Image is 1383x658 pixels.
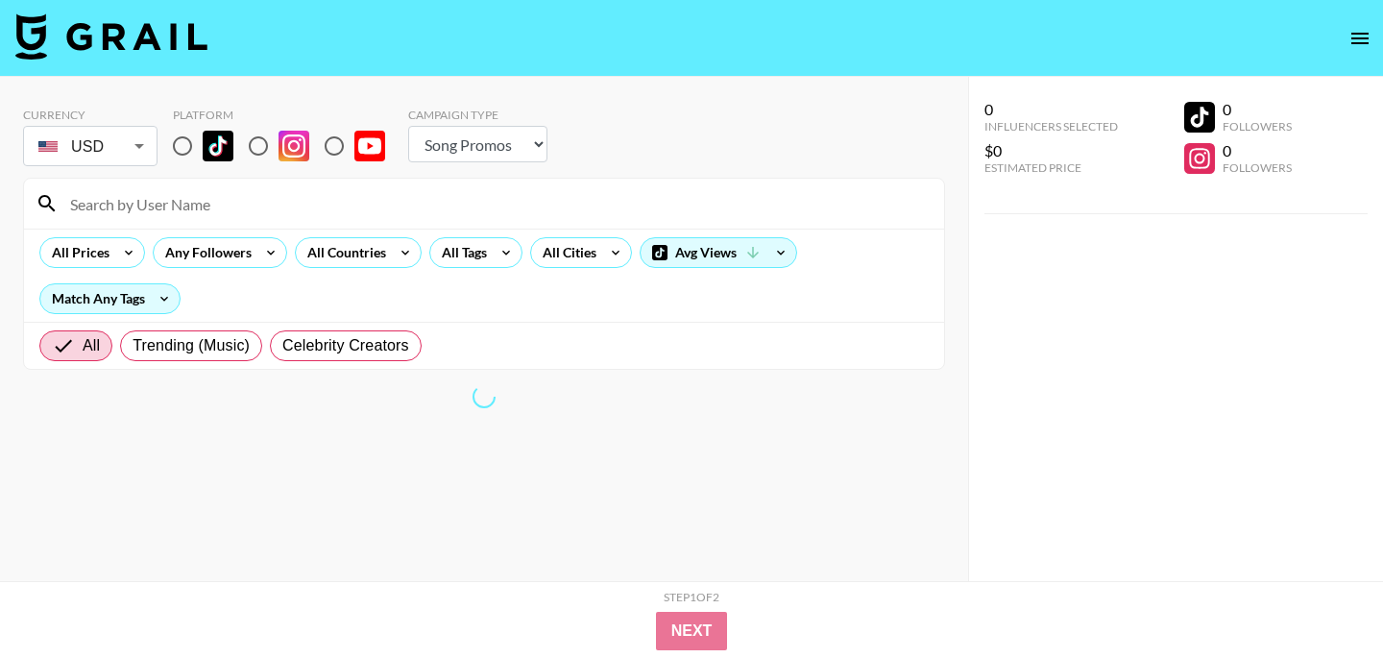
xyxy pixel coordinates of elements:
div: Platform [173,108,400,122]
div: Avg Views [641,238,796,267]
img: TikTok [203,131,233,161]
div: Any Followers [154,238,255,267]
div: Followers [1223,160,1292,175]
div: 0 [1223,100,1292,119]
button: open drawer [1341,19,1379,58]
iframe: Drift Widget Chat Controller [1287,562,1360,635]
div: Match Any Tags [40,284,180,313]
div: USD [27,130,154,163]
img: Grail Talent [15,13,207,60]
img: YouTube [354,131,385,161]
span: All [83,334,100,357]
div: All Prices [40,238,113,267]
div: All Cities [531,238,600,267]
button: Next [656,612,728,650]
div: All Tags [430,238,491,267]
div: All Countries [296,238,390,267]
div: Followers [1223,119,1292,134]
div: Step 1 of 2 [664,590,719,604]
div: Influencers Selected [984,119,1118,134]
span: Refreshing bookers, clients, tags, cities, talent, talent... [468,380,500,413]
input: Search by User Name [59,188,933,219]
div: 0 [984,100,1118,119]
div: Campaign Type [408,108,547,122]
span: Celebrity Creators [282,334,409,357]
span: Trending (Music) [133,334,250,357]
img: Instagram [279,131,309,161]
div: $0 [984,141,1118,160]
div: Estimated Price [984,160,1118,175]
div: Currency [23,108,158,122]
div: 0 [1223,141,1292,160]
